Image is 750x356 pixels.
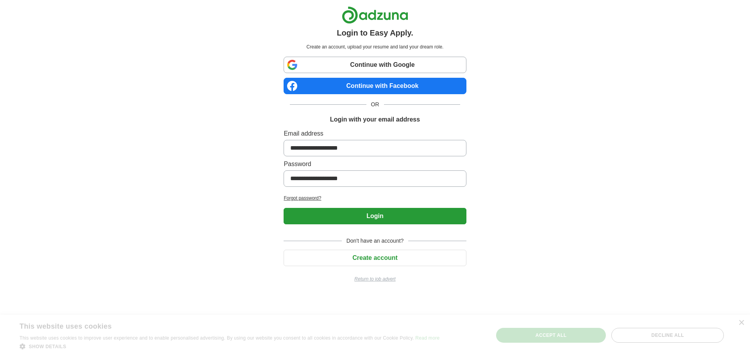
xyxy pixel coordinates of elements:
div: Accept all [496,328,606,343]
a: Read more, opens a new window [415,335,439,341]
h1: Login with your email address [330,115,420,124]
button: Login [284,208,466,224]
span: Show details [29,344,66,349]
label: Email address [284,129,466,138]
a: Continue with Google [284,57,466,73]
a: Forgot password? [284,195,466,202]
h1: Login to Easy Apply. [337,27,413,39]
div: Decline all [611,328,724,343]
span: OR [366,100,384,109]
span: Don't have an account? [342,237,409,245]
a: Continue with Facebook [284,78,466,94]
a: Create account [284,254,466,261]
img: Adzuna logo [342,6,408,24]
p: Create an account, upload your resume and land your dream role. [285,43,464,50]
a: Return to job advert [284,275,466,283]
label: Password [284,159,466,169]
button: Create account [284,250,466,266]
span: This website uses cookies to improve user experience and to enable personalised advertising. By u... [20,335,414,341]
div: Show details [20,342,439,350]
div: Close [738,320,744,326]
div: This website uses cookies [20,319,420,331]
